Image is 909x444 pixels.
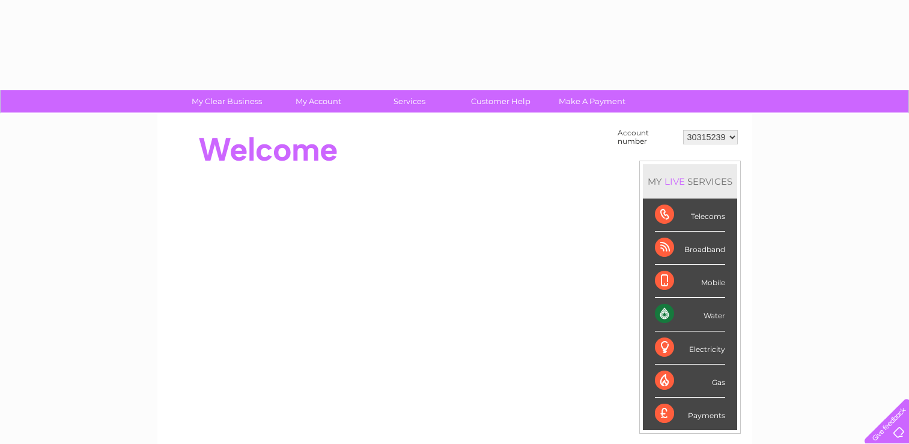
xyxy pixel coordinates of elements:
[655,398,725,430] div: Payments
[655,265,725,298] div: Mobile
[655,365,725,398] div: Gas
[451,90,550,113] a: Customer Help
[655,331,725,365] div: Electricity
[643,164,737,199] div: MY SERVICES
[655,232,725,265] div: Broadband
[655,298,725,331] div: Water
[543,90,642,113] a: Make A Payment
[177,90,276,113] a: My Clear Business
[655,199,725,232] div: Telecoms
[269,90,368,113] a: My Account
[662,176,687,187] div: LIVE
[615,126,680,149] td: Account number
[360,90,459,113] a: Services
